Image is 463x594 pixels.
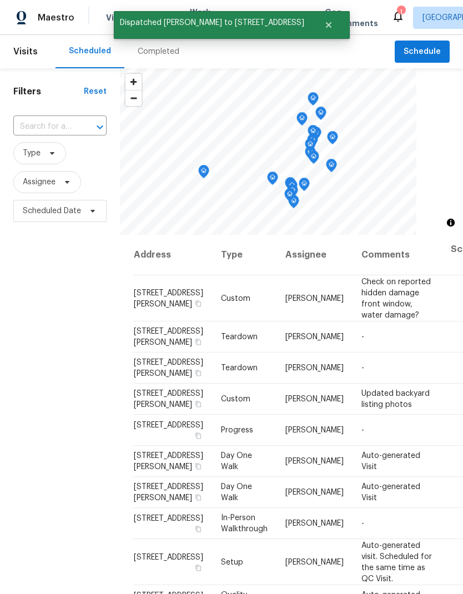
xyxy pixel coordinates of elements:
span: [PERSON_NAME] [285,558,344,566]
div: Map marker [286,179,298,197]
span: In-Person Walkthrough [221,514,268,533]
button: Copy Address [193,492,203,502]
button: Close [310,14,347,36]
button: Copy Address [193,461,203,471]
div: Reset [84,86,107,97]
span: [PERSON_NAME] [285,426,344,434]
button: Copy Address [193,399,203,409]
span: - [361,520,364,527]
span: [STREET_ADDRESS][PERSON_NAME] [134,328,203,346]
div: Map marker [305,138,316,155]
span: Assignee [23,177,56,188]
button: Zoom in [125,74,142,90]
div: Scheduled [69,46,111,57]
span: [PERSON_NAME] [285,457,344,465]
button: Copy Address [193,562,203,572]
div: Map marker [267,172,278,189]
span: - [361,364,364,372]
span: Auto-generated visit. Scheduled for the same time as QC Visit. [361,541,432,582]
span: Maestro [38,12,74,23]
span: Auto-generated Visit [361,452,420,471]
span: Progress [221,426,253,434]
span: Work Orders [190,7,218,29]
input: Search for an address... [13,118,76,135]
span: Visits [13,39,38,64]
button: Open [92,119,108,135]
span: Geo Assignments [325,7,378,29]
button: Zoom out [125,90,142,106]
div: Map marker [326,159,337,176]
span: [STREET_ADDRESS][PERSON_NAME] [134,359,203,377]
span: [PERSON_NAME] [285,364,344,372]
span: - [361,426,364,434]
span: [STREET_ADDRESS] [134,553,203,561]
div: Map marker [308,125,319,142]
button: Copy Address [193,431,203,441]
span: [STREET_ADDRESS][PERSON_NAME] [134,390,203,409]
span: Updated backyard listing photos [361,390,430,409]
canvas: Map [120,68,416,235]
span: [PERSON_NAME] [285,294,344,302]
th: Comments [353,235,442,275]
button: Copy Address [193,524,203,534]
span: [STREET_ADDRESS][PERSON_NAME] [134,289,203,308]
button: Toggle attribution [444,216,457,229]
span: [PERSON_NAME] [285,333,344,341]
span: Auto-generated Visit [361,483,420,502]
span: Schedule [404,45,441,59]
div: Map marker [308,150,319,168]
div: Map marker [327,131,338,148]
span: [PERSON_NAME] [285,520,344,527]
span: - [361,333,364,341]
span: [STREET_ADDRESS][PERSON_NAME] [134,452,203,471]
div: Completed [138,46,179,57]
span: Setup [221,558,243,566]
div: Map marker [307,134,318,151]
div: Map marker [315,107,326,124]
div: Map marker [308,92,319,109]
span: [PERSON_NAME] [285,395,344,403]
div: Map marker [285,177,296,194]
div: Map marker [284,188,295,205]
span: Visits [106,12,129,23]
div: 1 [397,7,405,18]
div: Map marker [296,112,308,129]
span: Scheduled Date [23,205,81,217]
span: [PERSON_NAME] [285,489,344,496]
div: Map marker [299,178,310,195]
h1: Filters [13,86,84,97]
th: Address [133,235,212,275]
button: Schedule [395,41,450,63]
span: [STREET_ADDRESS][PERSON_NAME] [134,483,203,502]
span: Custom [221,395,250,403]
span: [STREET_ADDRESS] [134,421,203,429]
span: Day One Walk [221,452,252,471]
div: Map marker [198,165,209,182]
span: Day One Walk [221,483,252,502]
span: [STREET_ADDRESS] [134,515,203,522]
span: Type [23,148,41,159]
span: Toggle attribution [447,217,454,229]
span: Check on reported hidden damage front window, water damage? [361,278,431,319]
div: Map marker [287,184,298,202]
th: Assignee [276,235,353,275]
span: Dispatched [PERSON_NAME] to [STREET_ADDRESS] [114,11,310,34]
